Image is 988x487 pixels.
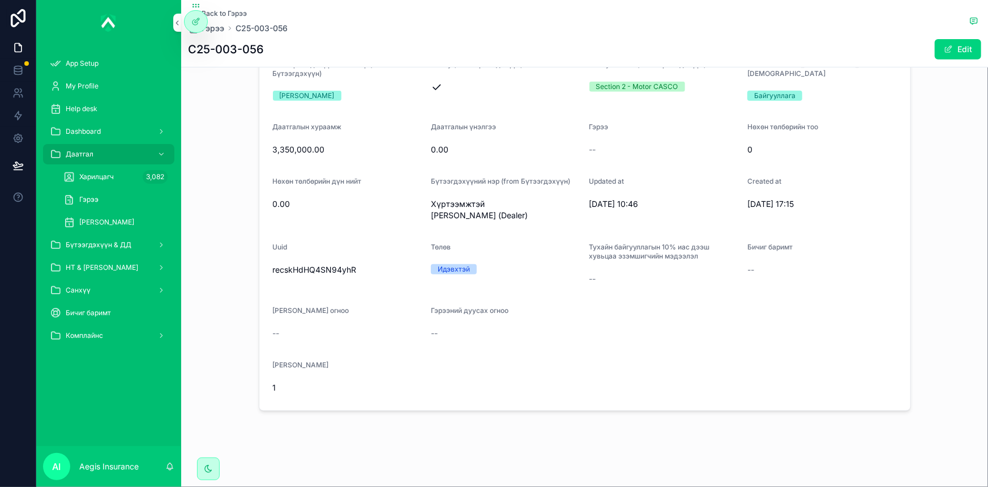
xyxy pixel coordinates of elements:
span: Dashboard [66,127,101,136]
h1: C25-003-056 [188,41,264,57]
span: [DATE] 17:15 [747,198,897,210]
button: Edit [935,39,981,60]
a: [PERSON_NAME] [57,212,174,232]
span: recskHdHQ4SN94yhR [273,264,422,276]
span: 3,350,000.00 [273,144,422,155]
span: AI [53,460,61,473]
a: Бичиг баримт [43,303,174,323]
span: Нөхөн төлбөрийн дүн нийт [273,177,362,185]
span: [DATE] 10:46 [589,198,739,210]
span: Бичиг баримт [66,308,111,317]
span: Бичиг баримт [747,243,793,251]
img: App logo [101,14,117,32]
p: Aegis Insurance [79,461,139,472]
span: Комплайнс [66,331,103,340]
div: Байгууллага [754,91,795,101]
a: Санхүү [43,280,174,300]
span: App Setup [66,59,99,68]
a: Help desk [43,99,174,119]
span: Төлөв [431,243,451,251]
span: -- [273,328,280,339]
a: C25-003-056 [236,23,288,34]
span: СЗХ бүтээгдэхүүний хэлбэр (from Бүтээгдэхүүн) [273,60,388,78]
span: Харилцагч [79,172,114,181]
span: Санхүү [66,286,91,295]
span: 0 [747,144,897,155]
div: 3,082 [143,170,168,184]
a: Dashboard [43,121,174,142]
span: Даатгалын үнэлгээ [431,122,496,131]
span: Гэрээ [202,23,224,34]
a: Комплайнс [43,325,174,346]
span: -- [431,328,438,339]
span: 1 [273,382,276,393]
span: Даатгалын хураамж [273,122,342,131]
a: Гэрээ [57,189,174,210]
div: Идэвхтэй [438,264,470,274]
a: НТ & [PERSON_NAME] [43,257,174,278]
span: Бүтээгдэхүүн & ДД [66,240,131,249]
span: Тухайн байгууллагын 10% иас дээш хувьцаа эзэмшигчийн мэдээлэл [589,243,710,260]
span: Нөхөн төлбөрийн тоо [747,122,818,131]
a: Back to Гэрээ [188,9,247,18]
span: -- [747,264,754,276]
span: Хүртээмжтэй [PERSON_NAME] (Dealer) [431,198,580,221]
span: Updated at [589,177,625,185]
div: Section 2 - Motor CASCO [596,82,678,92]
span: НТ & [PERSON_NAME] [66,263,138,272]
span: My Profile [66,82,99,91]
span: 0.00 [431,144,580,155]
span: Даатгал [66,150,93,159]
a: Даатгал [43,144,174,164]
span: Гэрээний дуусах огноо [431,306,508,315]
span: [PERSON_NAME] [273,361,329,369]
span: [PERSON_NAME] [79,218,134,227]
span: 0.00 [273,198,422,210]
span: Created at [747,177,781,185]
div: [PERSON_NAME] [280,91,335,101]
span: Гэрээ [79,195,99,204]
span: Uuid [273,243,288,251]
span: -- [589,144,596,155]
span: [DEMOGRAPHIC_DATA][PERSON_NAME][DEMOGRAPHIC_DATA] [747,60,882,78]
a: App Setup [43,53,174,74]
span: Back to Гэрээ [202,9,247,18]
a: My Profile [43,76,174,96]
div: scrollable content [36,45,181,361]
span: Гэрээ [589,122,609,131]
span: [PERSON_NAME] огноо [273,306,349,315]
span: -- [589,273,596,285]
a: Бүтээгдэхүүн & ДД [43,235,174,255]
span: Help desk [66,104,97,113]
span: Бүтээгдэхүүний нэр (from Бүтээгдэхүүн) [431,177,570,185]
a: Харилцагч3,082 [57,167,174,187]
